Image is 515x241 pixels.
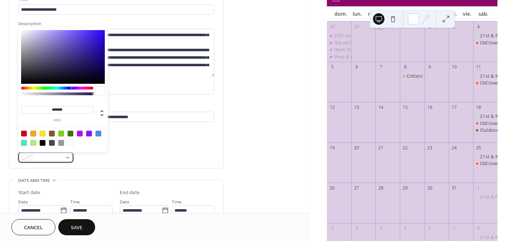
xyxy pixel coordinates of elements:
[49,131,55,136] div: #8B572A
[329,64,335,70] div: 5
[378,64,384,70] div: 7
[11,219,55,235] button: Cancel
[473,193,497,200] div: 21st & Ridge Farmers Market
[40,131,45,136] div: #F8E71C
[473,160,497,167] div: Old town Farm & Art Market
[475,24,481,30] div: 4
[334,32,467,39] div: 25th Annual Fall Great Plains Renaissance and Scottish Festival
[24,224,43,232] span: Cancel
[451,145,457,151] div: 24
[354,145,360,151] div: 20
[475,145,481,151] div: 25
[475,105,481,111] div: 18
[21,140,27,146] div: #50E3C2
[18,177,50,184] span: Date and time
[473,127,497,133] div: Outdoor Vintage Flea Market at Paramount Antique Mall
[18,103,213,111] div: Location
[18,198,28,206] span: Date
[68,140,73,146] div: #FFFFFF
[473,153,497,160] div: 21st & Ridge Farmers Market
[18,20,213,28] div: Description
[49,140,55,146] div: #4A4A4A
[378,225,384,231] div: 4
[473,32,497,39] div: 21st & Ridge Farmers Market
[473,120,497,126] div: Old town Farm & Art Market
[407,73,434,79] div: Critters Tales
[172,198,182,206] span: Time
[120,189,140,197] div: End date
[473,39,497,46] div: Old town Farm & Art Market
[354,225,360,231] div: 3
[18,189,40,197] div: Start date
[427,225,433,231] div: 6
[86,131,92,136] div: #9013FE
[334,46,369,53] div: Open Streets ICT
[40,140,45,146] div: #000000
[329,225,335,231] div: 2
[459,6,475,21] div: vie.
[329,24,335,30] div: 28
[378,185,384,191] div: 28
[451,24,457,30] div: 3
[451,105,457,111] div: 17
[327,46,351,53] div: Open Streets ICT
[21,119,93,122] label: hex
[473,234,497,240] div: 21st & Ridge Farmers Market
[58,219,95,235] button: Save
[30,131,36,136] div: #F5A623
[71,224,83,232] span: Save
[378,145,384,151] div: 21
[402,185,408,191] div: 29
[400,73,424,79] div: Critters Tales
[70,198,80,206] span: Time
[473,79,497,86] div: Old town Farm & Art Market
[427,185,433,191] div: 30
[21,131,27,136] div: #D0021B
[402,225,408,231] div: 5
[378,24,384,30] div: 30
[378,105,384,111] div: 14
[329,145,335,151] div: 19
[427,145,433,151] div: 23
[402,145,408,151] div: 22
[473,73,497,79] div: 21st & Ridge Farmers Market
[451,225,457,231] div: 7
[475,6,492,21] div: sáb.
[327,32,351,39] div: 25th Annual Fall Great Plains Renaissance and Scottish Festival
[475,185,481,191] div: 1
[451,185,457,191] div: 31
[366,6,382,21] div: mar.
[329,185,335,191] div: 26
[58,131,64,136] div: #7ED321
[334,39,396,46] div: The workroom sidewalk SALE
[58,140,64,146] div: #9B9B9B
[427,24,433,30] div: 2
[354,24,360,30] div: 29
[30,140,36,146] div: #B8E986
[354,105,360,111] div: 13
[349,6,366,21] div: lun.
[402,105,408,111] div: 15
[475,225,481,231] div: 8
[382,6,398,21] div: mié.
[327,53,351,60] div: Shop & Grub
[427,64,433,70] div: 9
[354,185,360,191] div: 27
[120,198,129,206] span: Date
[68,131,73,136] div: #417505
[333,6,349,21] div: dom.
[402,24,408,30] div: 1
[402,64,408,70] div: 8
[473,113,497,119] div: 21st & Ridge Farmers Market
[427,105,433,111] div: 16
[475,64,481,70] div: 11
[95,131,101,136] div: #4A90E2
[327,39,351,46] div: The workroom sidewalk SALE
[451,64,457,70] div: 10
[354,64,360,70] div: 6
[77,131,83,136] div: #BD10E0
[329,105,335,111] div: 12
[398,6,459,21] div: [DEMOGRAPHIC_DATA].
[334,53,362,60] div: Shop & Grub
